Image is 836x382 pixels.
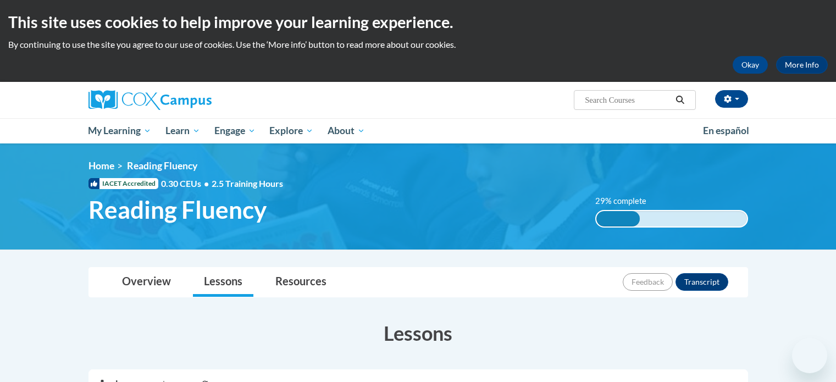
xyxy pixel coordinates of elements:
[212,178,283,189] span: 2.5 Training Hours
[88,160,114,171] a: Home
[111,268,182,297] a: Overview
[88,195,267,224] span: Reading Fluency
[127,160,197,171] span: Reading Fluency
[264,268,337,297] a: Resources
[158,118,207,143] a: Learn
[715,90,748,108] button: Account Settings
[595,195,658,207] label: 29% complete
[676,273,728,291] button: Transcript
[696,119,756,142] a: En español
[193,268,253,297] a: Lessons
[623,273,673,291] button: Feedback
[214,124,256,137] span: Engage
[81,118,159,143] a: My Learning
[8,11,828,33] h2: This site uses cookies to help improve your learning experience.
[8,38,828,51] p: By continuing to use the site you agree to our use of cookies. Use the ‘More info’ button to read...
[776,56,828,74] a: More Info
[672,93,688,107] button: Search
[88,178,158,189] span: IACET Accredited
[269,124,313,137] span: Explore
[262,118,320,143] a: Explore
[88,124,151,137] span: My Learning
[320,118,372,143] a: About
[88,90,297,110] a: Cox Campus
[703,125,749,136] span: En español
[72,118,765,143] div: Main menu
[207,118,263,143] a: Engage
[204,178,209,189] span: •
[733,56,768,74] button: Okay
[165,124,200,137] span: Learn
[161,178,212,190] span: 0.30 CEUs
[328,124,365,137] span: About
[88,319,748,347] h3: Lessons
[584,93,672,107] input: Search Courses
[88,90,212,110] img: Cox Campus
[596,211,640,226] div: 29% complete
[792,338,827,373] iframe: Button to launch messaging window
